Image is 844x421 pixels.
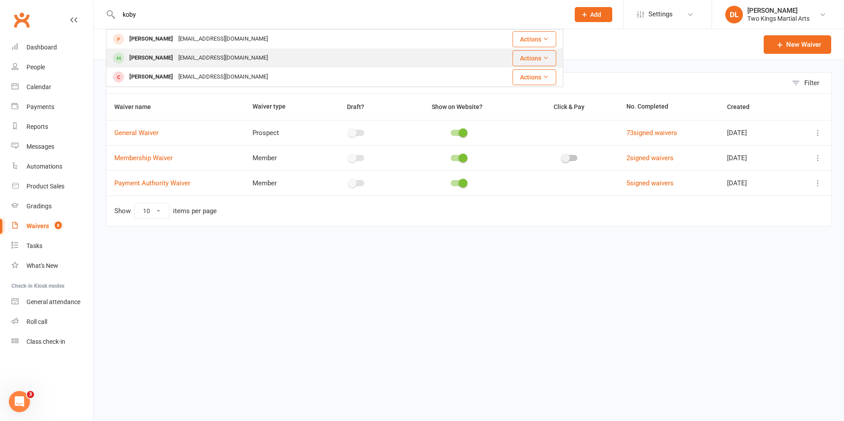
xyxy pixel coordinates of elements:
a: Reports [11,117,93,137]
a: Clubworx [11,9,33,31]
div: Automations [26,163,62,170]
a: New Waiver [764,35,831,54]
a: Calendar [11,77,93,97]
span: Show on Website? [432,103,482,110]
div: Tasks [26,242,42,249]
td: [DATE] [719,120,791,145]
span: Draft? [347,103,364,110]
div: [PERSON_NAME] [747,7,810,15]
div: [EMAIL_ADDRESS][DOMAIN_NAME] [176,33,271,45]
button: Show on Website? [424,101,492,112]
button: Actions [512,69,556,85]
span: Created [727,103,759,110]
a: Roll call [11,312,93,332]
a: 5signed waivers [626,179,674,187]
div: Product Sales [26,183,64,190]
div: Roll call [26,318,47,325]
div: Messages [26,143,54,150]
a: General Waiver [114,129,158,137]
div: [EMAIL_ADDRESS][DOMAIN_NAME] [176,52,271,64]
input: Search... [116,8,563,21]
div: What's New [26,262,58,269]
td: [DATE] [719,145,791,170]
div: Calendar [26,83,51,90]
a: General attendance kiosk mode [11,292,93,312]
td: Member [245,145,318,170]
a: Gradings [11,196,93,216]
div: [EMAIL_ADDRESS][DOMAIN_NAME] [176,71,271,83]
div: Gradings [26,203,52,210]
div: Waivers [26,222,49,229]
button: Actions [512,50,556,66]
a: People [11,57,93,77]
span: 8 [55,222,62,229]
a: Membership Waiver [114,154,173,162]
td: [DATE] [719,170,791,195]
div: People [26,64,45,71]
span: Settings [648,4,673,24]
a: What's New [11,256,93,276]
span: Add [590,11,601,18]
span: Waiver name [114,103,161,110]
a: Payment Authority Waiver [114,179,190,187]
div: Payments [26,103,54,110]
a: Waivers 8 [11,216,93,236]
div: DL [725,6,743,23]
button: Filter [787,73,831,93]
a: Automations [11,157,93,177]
button: Draft? [339,101,374,112]
div: Two Kings Martial Arts [747,15,810,23]
th: No. Completed [618,94,719,120]
a: Dashboard [11,38,93,57]
a: 73signed waivers [626,129,677,137]
span: Click & Pay [554,103,584,110]
div: Class check-in [26,338,65,345]
td: Prospect [245,120,318,145]
th: Waiver type [245,94,318,120]
a: Messages [11,137,93,157]
td: Member [245,170,318,195]
div: Filter [804,78,819,88]
div: General attendance [26,298,80,305]
button: Add [575,7,612,22]
span: 3 [27,391,34,398]
button: Created [727,101,759,112]
div: items per page [173,207,217,215]
iframe: Intercom live chat [9,391,30,412]
button: Waiver name [114,101,161,112]
a: Class kiosk mode [11,332,93,352]
a: Tasks [11,236,93,256]
div: Show [114,203,217,219]
a: Product Sales [11,177,93,196]
div: [PERSON_NAME] [127,71,176,83]
a: Payments [11,97,93,117]
div: Dashboard [26,44,57,51]
a: 2signed waivers [626,154,674,162]
div: [PERSON_NAME] [127,33,176,45]
div: Reports [26,123,48,130]
button: Actions [512,31,556,47]
div: [PERSON_NAME] [127,52,176,64]
button: Click & Pay [546,101,594,112]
